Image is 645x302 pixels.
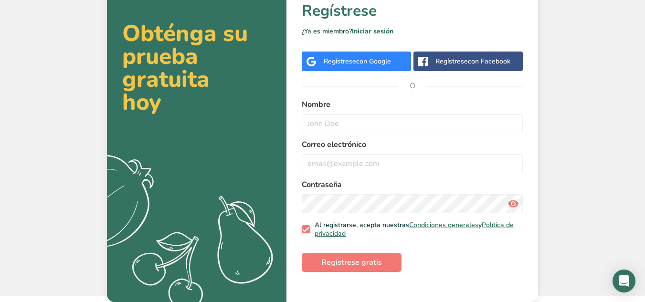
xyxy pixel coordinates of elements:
button: Regístrese gratis [302,253,402,272]
a: Política de privacidad [315,220,514,238]
span: Al registrarse, acepta nuestras y [310,221,519,238]
label: Nombre [302,99,523,110]
span: con Google [356,57,391,66]
input: John Doe [302,114,523,133]
div: Regístrese [435,56,510,66]
input: email@example.com [302,154,523,173]
label: Correo electrónico [302,139,523,150]
div: Open Intercom Messenger [613,270,635,292]
span: O [398,72,427,100]
div: Regístrese [324,56,391,66]
h2: Obténga su prueba gratuita hoy [122,22,271,114]
label: Contraseña [302,179,523,190]
a: Condiciones generales [409,220,478,229]
p: ¿Ya es miembro? [302,26,523,36]
span: Regístrese gratis [321,257,382,268]
a: Iniciar sesión [352,27,393,36]
span: con Facebook [468,57,510,66]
